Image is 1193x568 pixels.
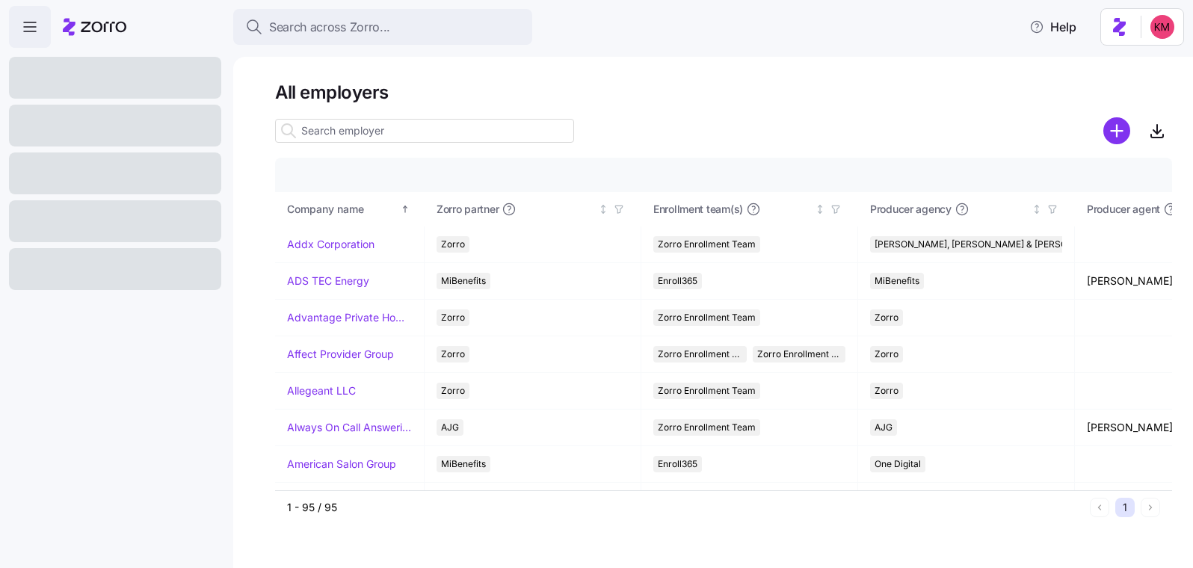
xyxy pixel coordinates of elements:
h1: All employers [275,81,1172,104]
span: Zorro Enrollment Experts [757,346,842,362]
span: Zorro Enrollment Team [658,383,756,399]
div: 1 - 95 / 95 [287,500,1084,515]
span: Enroll365 [658,273,697,289]
span: AJG [441,419,459,436]
span: MiBenefits [441,456,486,472]
a: American Salon Group [287,457,396,472]
span: Help [1029,18,1076,36]
a: Always On Call Answering Service [287,420,412,435]
span: Zorro Enrollment Team [658,309,756,326]
svg: add icon [1103,117,1130,144]
div: Not sorted [598,204,608,214]
img: 8fbd33f679504da1795a6676107ffb9e [1150,15,1174,39]
button: Previous page [1090,498,1109,517]
th: Enrollment team(s)Not sorted [641,192,858,226]
button: Next page [1141,498,1160,517]
span: [PERSON_NAME], [PERSON_NAME] & [PERSON_NAME] [875,236,1107,253]
span: Zorro [441,236,465,253]
span: Producer agent [1087,202,1160,217]
span: Search across Zorro... [269,18,390,37]
th: Producer agencyNot sorted [858,192,1075,226]
span: MiBenefits [875,273,919,289]
span: Zorro [875,309,898,326]
span: AJG [875,419,893,436]
span: Zorro partner [437,202,499,217]
a: Advantage Private Home Care [287,310,412,325]
button: 1 [1115,498,1135,517]
th: Zorro partnerNot sorted [425,192,641,226]
span: Zorro Enrollment Team [658,236,756,253]
span: Enroll365 [658,456,697,472]
div: Not sorted [1032,204,1042,214]
th: Company nameSorted ascending [275,192,425,226]
button: Help [1017,12,1088,42]
span: Zorro [441,383,465,399]
span: Producer agency [870,202,952,217]
a: ADS TEC Energy [287,274,369,288]
span: Zorro Enrollment Team [658,346,742,362]
a: Addx Corporation [287,237,374,252]
span: MiBenefits [441,273,486,289]
span: Zorro [441,309,465,326]
button: Search across Zorro... [233,9,532,45]
input: Search employer [275,119,574,143]
span: Enrollment team(s) [653,202,743,217]
span: Zorro Enrollment Team [658,419,756,436]
a: Allegeant LLC [287,383,356,398]
span: Zorro [875,346,898,362]
span: Zorro [441,346,465,362]
div: Company name [287,201,398,217]
span: One Digital [875,456,921,472]
a: Affect Provider Group [287,347,394,362]
span: Zorro [875,383,898,399]
div: Not sorted [815,204,825,214]
div: Sorted ascending [400,204,410,214]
